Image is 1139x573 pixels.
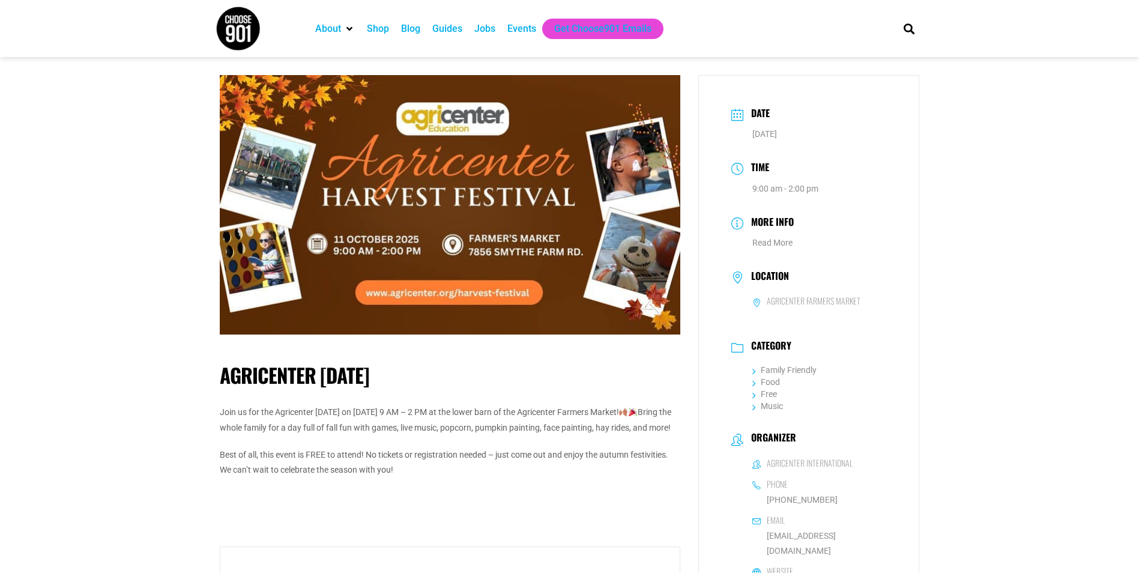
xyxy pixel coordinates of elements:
a: Free [752,389,777,399]
h3: Location [745,270,789,285]
h3: Category [745,340,791,354]
a: About [315,22,341,36]
a: Shop [367,22,389,36]
h6: Agricenter Farmers Market [767,296,860,306]
p: Join us for the Agricenter [DATE] on [DATE] 9 AM – 2 PM at the lower barn of the Agricenter Farme... [220,405,680,435]
a: [PHONE_NUMBER] [752,493,838,508]
a: Guides [432,22,462,36]
a: Read More [752,238,793,247]
nav: Main nav [309,19,883,39]
a: Events [507,22,536,36]
a: [EMAIL_ADDRESS][DOMAIN_NAME] [752,529,887,559]
a: Get Choose901 Emails [554,22,651,36]
h6: Phone [767,479,788,490]
a: Food [752,377,780,387]
a: Jobs [474,22,495,36]
h3: More Info [745,214,794,232]
abbr: 9:00 am - 2:00 pm [752,184,818,193]
h6: Email [767,515,785,526]
h1: Agricenter [DATE] [220,363,680,387]
h6: Agricenter International [767,458,853,468]
img: 🍂 [619,408,627,416]
a: Music [752,401,783,411]
div: About [309,19,361,39]
h3: Date [745,106,770,123]
h3: Organizer [745,432,796,446]
span: [DATE] [752,129,777,139]
p: Best of all, this event is FREE to attend! No tickets or registration needed – just come out and ... [220,447,680,477]
a: Blog [401,22,420,36]
h3: Time [745,160,769,177]
img: 🎉 [629,408,637,416]
a: Family Friendly [752,365,817,375]
div: Search [899,19,919,38]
